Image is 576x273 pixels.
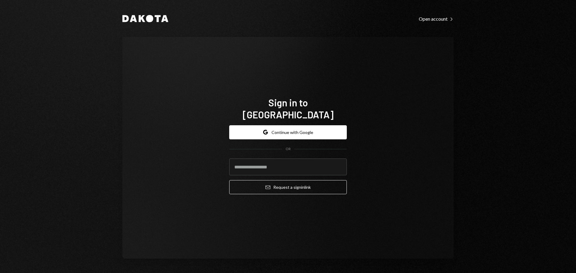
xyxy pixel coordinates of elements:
div: Open account [419,16,454,22]
h1: Sign in to [GEOGRAPHIC_DATA] [229,96,347,120]
div: OR [286,147,291,152]
button: Request a signinlink [229,180,347,194]
button: Continue with Google [229,125,347,139]
a: Open account [419,15,454,22]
